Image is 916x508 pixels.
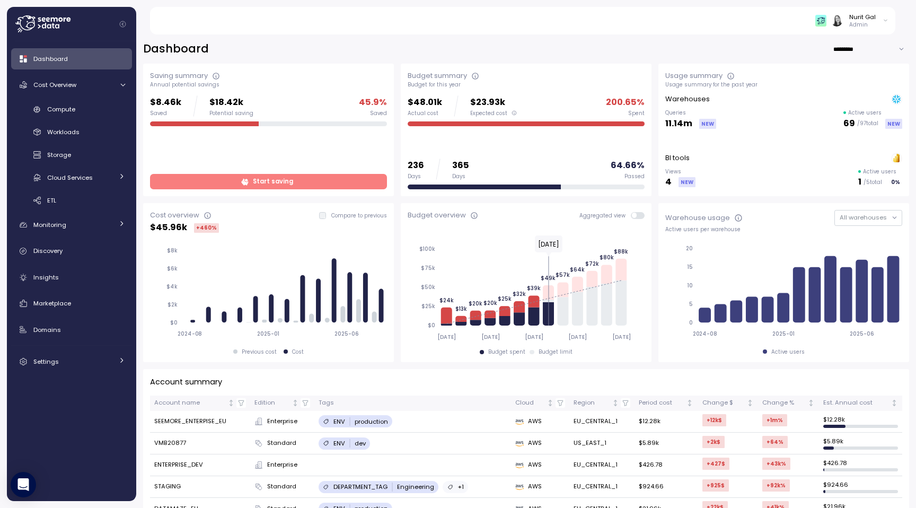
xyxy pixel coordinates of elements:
[116,20,129,28] button: Collapse navigation
[569,433,635,454] td: US_EAST_1
[612,334,631,340] tspan: [DATE]
[143,41,209,57] h2: Dashboard
[33,221,66,229] span: Monitoring
[665,117,692,131] p: 11.14m
[511,396,569,411] th: CloudNot sorted
[292,399,299,407] div: Not sorted
[253,174,293,189] span: Start saving
[355,439,366,448] p: dev
[11,124,132,141] a: Workloads
[686,399,693,407] div: Not sorted
[170,319,178,326] tspan: $0
[568,334,587,340] tspan: [DATE]
[333,483,387,491] p: DEPARTMENT_TAG
[849,21,876,29] p: Admin
[267,417,297,426] span: Enterprise
[702,398,745,408] div: Change $
[11,472,36,497] div: Open Intercom Messenger
[167,247,178,254] tspan: $8k
[33,357,59,366] span: Settings
[457,483,464,491] p: +1
[687,282,693,289] tspan: 10
[439,296,454,303] tspan: $24k
[849,13,876,21] div: Nurit Gal
[569,411,635,433] td: EU_CENTRAL_1
[33,273,59,282] span: Insights
[840,213,887,222] span: All warehouses
[11,267,132,288] a: Insights
[455,305,467,312] tspan: $13k
[421,284,435,291] tspan: $50k
[483,300,497,306] tspan: $20k
[408,110,442,117] div: Actual cost
[843,117,855,131] p: 69
[267,439,296,448] span: Standard
[397,483,434,491] p: Engineering
[665,81,902,89] div: Usage summary for the past year
[831,15,842,26] img: ACg8ocIVugc3DtI--ID6pffOeA5XcvoqExjdOmyrlhjOptQpqjom7zQ=s96-c
[819,454,902,476] td: $ 426.78
[150,71,208,81] div: Saving summary
[665,153,690,163] p: BI tools
[665,168,695,176] p: Views
[33,326,61,334] span: Domains
[150,110,181,117] div: Saved
[702,436,725,448] div: +2k $
[150,433,250,454] td: VMB20877
[452,173,469,180] div: Days
[150,376,222,388] p: Account summary
[525,334,543,340] tspan: [DATE]
[515,398,545,408] div: Cloud
[693,330,718,337] tspan: 2024-08
[762,436,788,448] div: +64 %
[686,245,693,252] tspan: 20
[815,15,826,26] img: 65f98ecb31a39d60f1f315eb.PNG
[635,433,698,454] td: $5.89k
[698,396,758,411] th: Change $Not sorted
[762,398,806,408] div: Change %
[319,398,506,408] div: Tags
[665,71,723,81] div: Usage summary
[864,179,882,186] p: / 5 total
[150,411,250,433] td: SEEMORE_ENTERPISE_EU
[150,81,387,89] div: Annual potential savings
[823,398,889,408] div: Est. Annual cost
[746,399,754,407] div: Not sorted
[370,110,387,117] div: Saved
[333,417,345,426] p: ENV
[11,293,132,314] a: Marketplace
[585,260,599,267] tspan: $72k
[481,334,499,340] tspan: [DATE]
[47,151,71,159] span: Storage
[635,476,698,498] td: $924.66
[612,399,619,407] div: Not sorted
[513,291,526,297] tspan: $32k
[639,398,684,408] div: Period cost
[665,94,710,104] p: Warehouses
[150,221,187,235] p: $ 45.96k
[624,173,645,180] div: Passed
[635,411,698,433] td: $12.28k
[33,81,76,89] span: Cost Overview
[150,95,181,110] p: $8.46k
[699,119,716,129] div: NEW
[606,95,645,110] p: 200.65 %
[665,109,716,117] p: Queries
[408,95,442,110] p: $48.01k
[421,265,435,271] tspan: $75k
[541,275,556,282] tspan: $49k
[11,319,132,340] a: Domains
[168,301,178,308] tspan: $2k
[292,348,304,356] div: Cost
[635,396,698,411] th: Period costNot sorted
[614,248,628,255] tspan: $88k
[819,411,902,433] td: $ 12.28k
[635,454,698,476] td: $426.78
[762,414,787,426] div: +1m %
[570,266,585,273] tspan: $64k
[150,396,250,411] th: Account nameNot sorted
[569,396,635,411] th: RegionNot sorted
[47,128,80,136] span: Workloads
[11,101,132,118] a: Compute
[515,439,565,448] div: AWS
